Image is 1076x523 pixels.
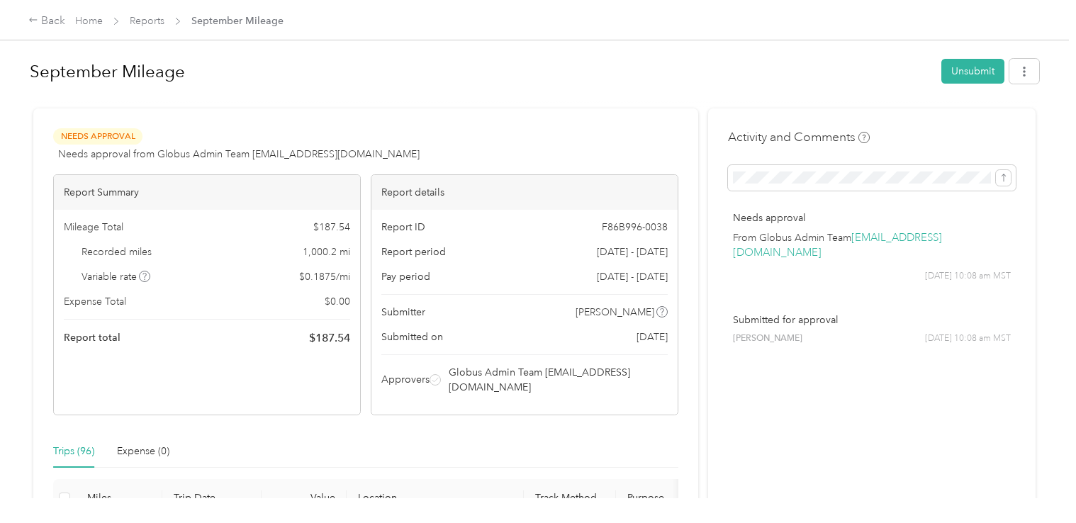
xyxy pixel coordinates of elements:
[303,244,350,259] span: 1,000.2 mi
[371,175,678,210] div: Report details
[82,269,151,284] span: Variable rate
[309,330,350,347] span: $ 187.54
[925,332,1011,345] span: [DATE] 10:08 am MST
[64,294,126,309] span: Expense Total
[53,128,142,145] span: Needs Approval
[733,230,1011,260] p: From Globus Admin Team
[53,444,94,459] div: Trips (96)
[576,305,654,320] span: [PERSON_NAME]
[381,330,443,344] span: Submitted on
[381,269,430,284] span: Pay period
[637,330,668,344] span: [DATE]
[313,220,350,235] span: $ 187.54
[597,244,668,259] span: [DATE] - [DATE]
[381,244,446,259] span: Report period
[325,294,350,309] span: $ 0.00
[602,220,668,235] span: F86B996-0038
[381,305,425,320] span: Submitter
[449,365,666,395] span: Globus Admin Team [EMAIL_ADDRESS][DOMAIN_NAME]
[64,330,121,345] span: Report total
[117,444,169,459] div: Expense (0)
[381,220,425,235] span: Report ID
[616,479,722,518] th: Purpose
[733,231,942,259] a: [EMAIL_ADDRESS][DOMAIN_NAME]
[524,479,616,518] th: Track Method
[299,269,350,284] span: $ 0.1875 / mi
[54,175,360,210] div: Report Summary
[58,147,420,162] span: Needs approval from Globus Admin Team [EMAIL_ADDRESS][DOMAIN_NAME]
[381,372,430,387] span: Approvers
[64,220,123,235] span: Mileage Total
[733,332,802,345] span: [PERSON_NAME]
[941,59,1004,84] button: Unsubmit
[82,244,152,259] span: Recorded miles
[191,13,284,28] span: September Mileage
[162,479,262,518] th: Trip Date
[733,313,1011,327] p: Submitted for approval
[262,479,347,518] th: Value
[76,479,162,518] th: Miles
[28,13,65,30] div: Back
[130,15,164,27] a: Reports
[597,269,668,284] span: [DATE] - [DATE]
[30,55,931,89] h1: September Mileage
[997,444,1076,523] iframe: Everlance-gr Chat Button Frame
[347,479,524,518] th: Location
[75,15,103,27] a: Home
[925,270,1011,283] span: [DATE] 10:08 am MST
[728,128,870,146] h4: Activity and Comments
[733,210,1011,225] p: Needs approval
